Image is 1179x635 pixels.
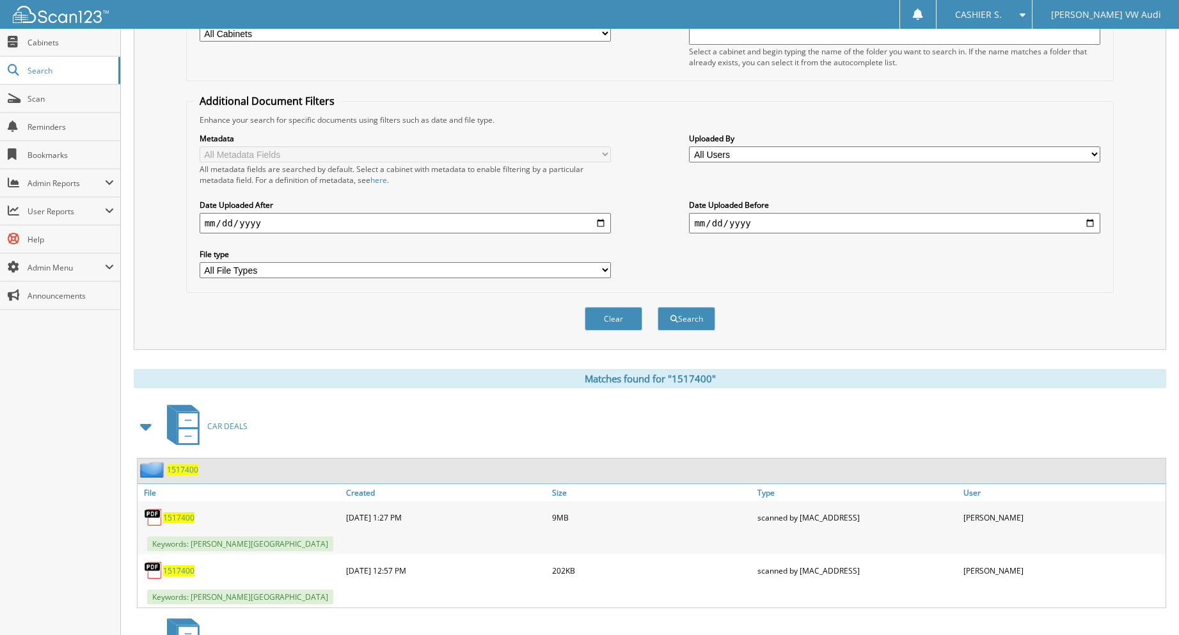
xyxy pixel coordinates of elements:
span: Bookmarks [28,150,114,161]
div: Select a cabinet and begin typing the name of the folder you want to search in. If the name match... [689,46,1100,68]
span: Keywords: [PERSON_NAME][GEOGRAPHIC_DATA] [147,537,333,551]
div: [DATE] 12:57 PM [343,558,548,583]
img: folder2.png [140,462,167,478]
label: Date Uploaded Before [689,200,1100,210]
span: CASHIER S. [955,11,1002,19]
span: Cabinets [28,37,114,48]
a: here [370,175,387,185]
a: CAR DEALS [159,401,248,451]
label: Date Uploaded After [200,200,611,210]
button: Clear [585,307,642,331]
span: Announcements [28,290,114,301]
a: Type [754,484,960,501]
div: [PERSON_NAME] [960,505,1166,530]
span: Keywords: [PERSON_NAME][GEOGRAPHIC_DATA] [147,590,333,604]
label: Metadata [200,133,611,144]
a: Size [549,484,754,501]
img: scan123-logo-white.svg [13,6,109,23]
button: Search [658,307,715,331]
div: scanned by [MAC_ADDRESS] [754,558,960,583]
span: Admin Menu [28,262,105,273]
div: Enhance your search for specific documents using filters such as date and file type. [193,114,1107,125]
div: [PERSON_NAME] [960,558,1166,583]
div: All metadata fields are searched by default. Select a cabinet with metadata to enable filtering b... [200,164,611,185]
img: PDF.png [144,508,163,527]
span: Search [28,65,112,76]
input: end [689,213,1100,233]
div: 202KB [549,558,754,583]
label: File type [200,249,611,260]
div: 9MB [549,505,754,530]
legend: Additional Document Filters [193,94,341,108]
span: Reminders [28,122,114,132]
a: 1517400 [167,464,198,475]
div: scanned by [MAC_ADDRESS] [754,505,960,530]
span: User Reports [28,206,105,217]
a: Created [343,484,548,501]
a: 1517400 [163,565,194,576]
span: Scan [28,93,114,104]
div: [DATE] 1:27 PM [343,505,548,530]
input: start [200,213,611,233]
span: Admin Reports [28,178,105,189]
a: File [138,484,343,501]
span: Help [28,234,114,245]
img: PDF.png [144,561,163,580]
a: User [960,484,1166,501]
span: [PERSON_NAME] VW Audi [1051,11,1161,19]
a: 1517400 [163,512,194,523]
div: Matches found for "1517400" [134,369,1166,388]
label: Uploaded By [689,133,1100,144]
span: CAR DEALS [207,421,248,432]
